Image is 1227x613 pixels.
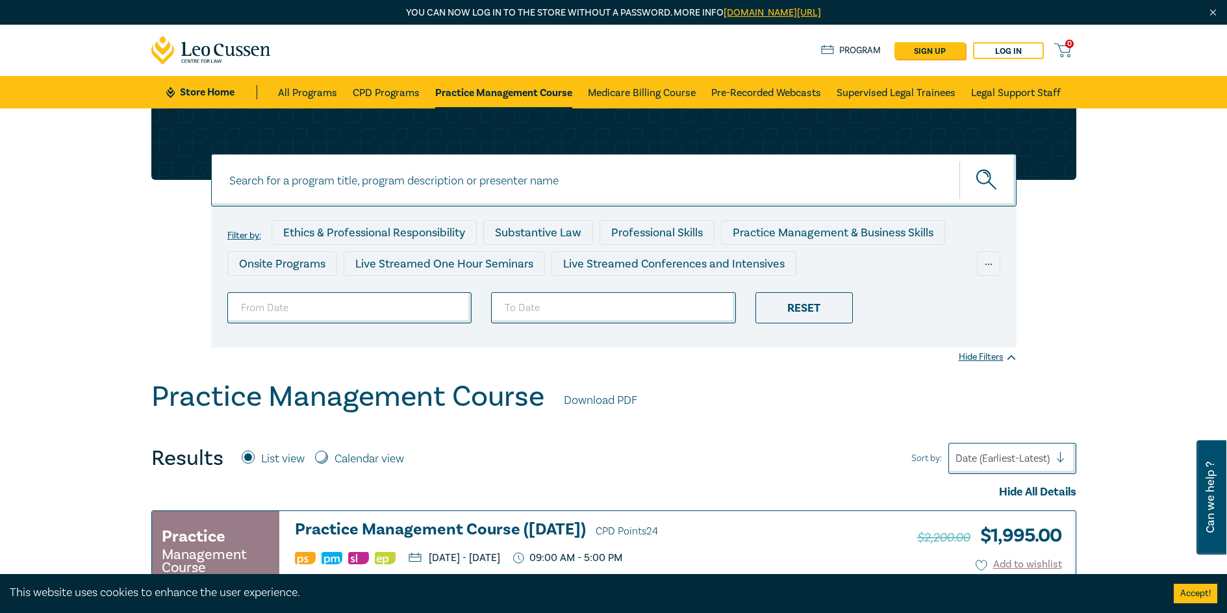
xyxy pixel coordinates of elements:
a: sign up [894,42,965,59]
div: Live Streamed One Hour Seminars [344,251,545,276]
a: [DOMAIN_NAME][URL] [724,6,821,19]
a: Medicare Billing Course [588,76,696,108]
span: Sort by: [911,451,942,466]
span: Can we help ? [1204,448,1217,547]
div: National Programs [744,282,864,307]
div: 10 CPD Point Packages [596,282,738,307]
input: Sort by [955,451,958,466]
a: Supervised Legal Trainees [837,76,955,108]
a: Practice Management Course ([DATE]) CPD Points24 [295,521,829,540]
h4: Results [151,445,223,471]
img: Ethics & Professional Responsibility [375,552,396,564]
img: Close [1208,7,1219,18]
h3: Practice Management Course ([DATE]) [295,521,829,540]
p: 09:00 AM - 5:00 PM [513,552,623,564]
span: $2,200.00 [917,529,970,546]
input: To Date [491,292,736,323]
div: Hide All Details [151,484,1076,501]
button: Add to wishlist [976,557,1062,572]
p: You can now log in to the store without a password. More info [151,6,1076,20]
div: Pre-Recorded Webcasts [440,282,589,307]
a: Pre-Recorded Webcasts [711,76,821,108]
div: Reset [755,292,853,323]
a: Program [821,44,881,58]
input: Search for a program title, program description or presenter name [211,154,1017,206]
a: Legal Support Staff [971,76,1061,108]
div: Professional Skills [600,220,715,245]
div: Onsite Programs [227,251,337,276]
h1: Practice Management Course [151,380,544,414]
small: Management Course [162,548,270,574]
div: ... [977,251,1000,276]
p: [DATE] - [DATE] [409,553,500,563]
div: Practice Management & Business Skills [721,220,945,245]
div: Substantive Law [483,220,593,245]
a: Log in [973,42,1044,59]
a: Practice Management Course [435,76,572,108]
div: This website uses cookies to enhance the user experience. [10,584,1154,601]
a: CPD Programs [353,76,420,108]
img: Substantive Law [348,552,369,564]
h3: Practice [162,525,225,548]
h3: $ 1,995.00 [917,521,1062,551]
button: Accept cookies [1174,584,1217,603]
a: Download PDF [564,392,637,409]
span: 0 [1065,40,1074,48]
img: Professional Skills [295,552,316,564]
div: Hide Filters [959,351,1017,364]
label: Filter by: [227,231,261,241]
a: Store Home [166,85,257,99]
a: All Programs [278,76,337,108]
div: Live Streamed Practical Workshops [227,282,433,307]
img: Practice Management & Business Skills [322,552,342,564]
div: Ethics & Professional Responsibility [272,220,477,245]
label: List view [261,451,305,468]
input: From Date [227,292,472,323]
span: CPD Points 24 [596,525,658,538]
label: Calendar view [335,451,404,468]
div: Live Streamed Conferences and Intensives [551,251,796,276]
